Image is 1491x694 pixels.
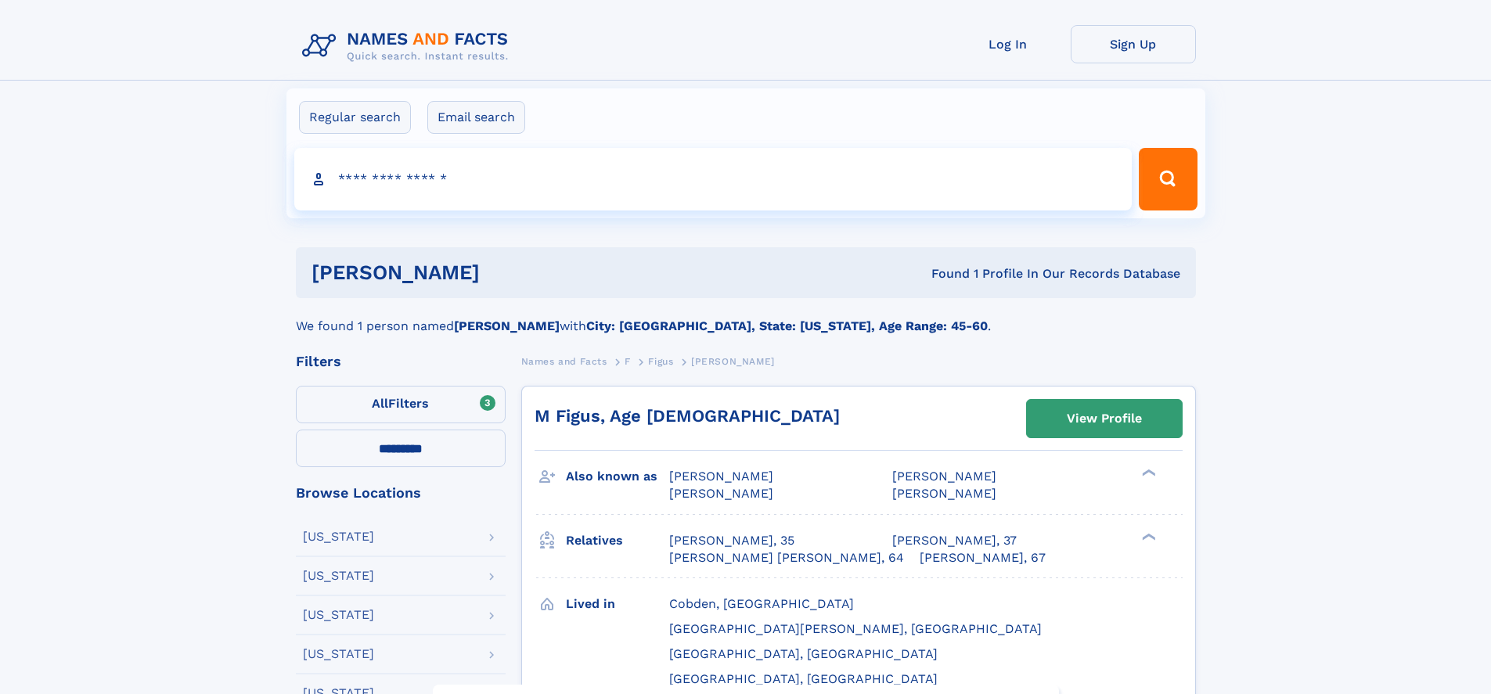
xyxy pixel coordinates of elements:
span: Cobden, [GEOGRAPHIC_DATA] [669,596,854,611]
a: [PERSON_NAME] [PERSON_NAME], 64 [669,549,904,566]
a: Names and Facts [521,351,607,371]
div: Filters [296,354,506,369]
span: [PERSON_NAME] [892,469,996,484]
h3: Relatives [566,527,669,554]
span: [GEOGRAPHIC_DATA][PERSON_NAME], [GEOGRAPHIC_DATA] [669,621,1042,636]
label: Filters [296,386,506,423]
a: M Figus, Age [DEMOGRAPHIC_DATA] [535,406,840,426]
a: Log In [945,25,1071,63]
span: F [625,356,631,367]
label: Email search [427,101,525,134]
input: search input [294,148,1133,210]
span: [PERSON_NAME] [669,486,773,501]
div: [US_STATE] [303,530,374,543]
div: ❯ [1138,468,1157,478]
b: [PERSON_NAME] [454,318,560,333]
span: All [372,396,388,411]
div: Browse Locations [296,486,506,500]
a: Sign Up [1071,25,1196,63]
span: [PERSON_NAME] [669,469,773,484]
div: [US_STATE] [303,609,374,621]
h3: Lived in [566,591,669,617]
div: ❯ [1138,531,1157,541]
span: [PERSON_NAME] [892,486,996,501]
div: View Profile [1067,401,1142,437]
div: Found 1 Profile In Our Records Database [705,265,1180,282]
span: [GEOGRAPHIC_DATA], [GEOGRAPHIC_DATA] [669,646,938,661]
a: F [625,351,631,371]
a: Figus [648,351,673,371]
a: View Profile [1027,400,1182,437]
div: [US_STATE] [303,648,374,660]
span: Figus [648,356,673,367]
h1: [PERSON_NAME] [312,263,706,282]
a: [PERSON_NAME], 35 [669,532,794,549]
a: [PERSON_NAME], 67 [920,549,1046,566]
span: [PERSON_NAME] [691,356,775,367]
div: [US_STATE] [303,570,374,582]
label: Regular search [299,101,411,134]
a: [PERSON_NAME], 37 [892,532,1017,549]
img: Logo Names and Facts [296,25,521,67]
b: City: [GEOGRAPHIC_DATA], State: [US_STATE], Age Range: 45-60 [586,318,988,333]
span: [GEOGRAPHIC_DATA], [GEOGRAPHIC_DATA] [669,671,938,686]
div: We found 1 person named with . [296,298,1196,336]
button: Search Button [1139,148,1197,210]
h3: Also known as [566,463,669,490]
